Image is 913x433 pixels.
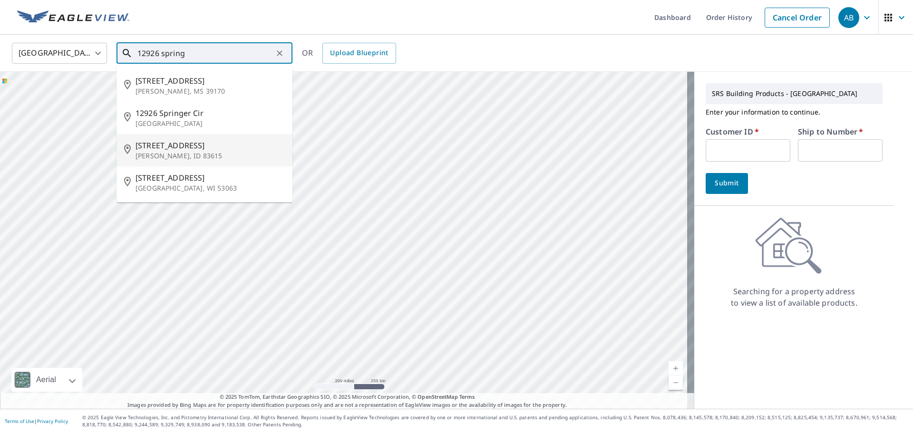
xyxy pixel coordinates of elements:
[220,393,475,401] span: © 2025 TomTom, Earthstar Geographics SIO, © 2025 Microsoft Corporation, ©
[33,368,59,392] div: Aerial
[330,47,388,59] span: Upload Blueprint
[137,40,273,67] input: Search by address or latitude-longitude
[302,43,396,64] div: OR
[708,86,880,102] p: SRS Building Products - [GEOGRAPHIC_DATA]
[669,375,683,390] a: Current Level 5, Zoom Out
[12,40,107,67] div: [GEOGRAPHIC_DATA]
[17,10,129,25] img: EV Logo
[5,418,34,424] a: Terms of Use
[273,47,286,60] button: Clear
[730,286,858,308] p: Searching for a property address to view a list of available products.
[136,119,285,128] p: [GEOGRAPHIC_DATA]
[706,104,883,120] p: Enter your information to continue.
[418,393,457,400] a: OpenStreetMap
[136,75,285,87] span: [STREET_ADDRESS]
[706,173,748,194] button: Submit
[798,128,863,135] label: Ship to Number
[136,87,285,96] p: [PERSON_NAME], MS 39170
[459,393,475,400] a: Terms
[765,8,830,28] a: Cancel Order
[5,418,68,424] p: |
[706,128,759,135] label: Customer ID
[82,414,908,428] p: © 2025 Eagle View Technologies, Inc. and Pictometry International Corp. All Rights Reserved. Repo...
[136,151,285,161] p: [PERSON_NAME], ID 83615
[838,7,859,28] div: AB
[669,361,683,375] a: Current Level 5, Zoom In
[11,368,82,392] div: Aerial
[136,107,285,119] span: 12926 Springer Cir
[713,177,740,189] span: Submit
[136,140,285,151] span: [STREET_ADDRESS]
[37,418,68,424] a: Privacy Policy
[136,172,285,183] span: [STREET_ADDRESS]
[322,43,396,64] a: Upload Blueprint
[136,183,285,193] p: [GEOGRAPHIC_DATA], WI 53063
